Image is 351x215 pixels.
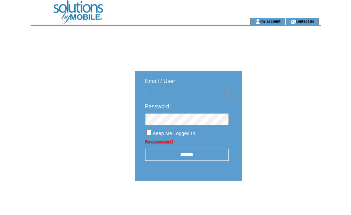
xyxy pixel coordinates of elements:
[291,19,296,24] img: contact_us_icon.gif;jsessionid=90BB9F666E64F17BCBF85D783538390A
[255,19,260,24] img: account_icon.gif;jsessionid=90BB9F666E64F17BCBF85D783538390A
[145,78,177,84] span: Email / User:
[296,19,314,23] a: contact us
[262,199,297,207] img: transparent.png;jsessionid=90BB9F666E64F17BCBF85D783538390A
[260,19,281,23] a: my account
[145,104,171,109] span: Password:
[153,131,195,136] span: Keep Me Logged In
[145,140,173,143] a: Forgot password?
